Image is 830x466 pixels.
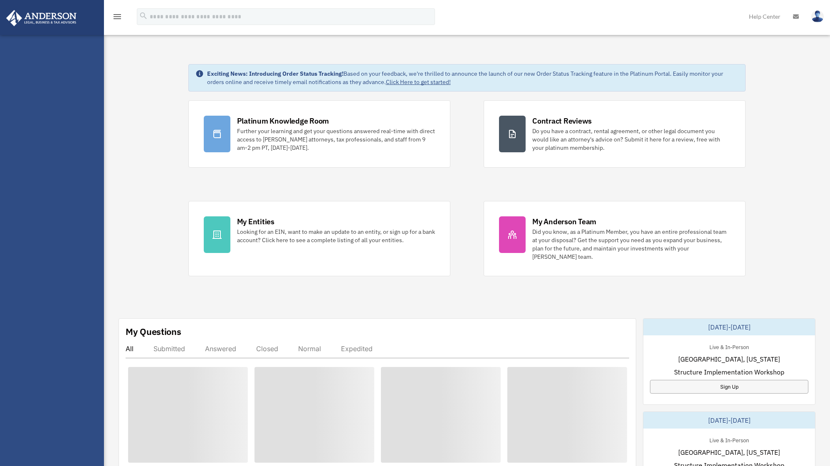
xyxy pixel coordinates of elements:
a: Sign Up [650,380,808,394]
div: All [126,345,133,353]
i: search [139,11,148,20]
div: Live & In-Person [703,342,756,351]
span: Structure Implementation Workshop [674,367,784,377]
div: My Questions [126,325,181,338]
div: Answered [205,345,236,353]
div: Expedited [341,345,373,353]
strong: Exciting News: Introducing Order Status Tracking! [207,70,343,77]
span: [GEOGRAPHIC_DATA], [US_STATE] [678,354,780,364]
div: Did you know, as a Platinum Member, you have an entire professional team at your disposal? Get th... [532,228,730,261]
img: User Pic [811,10,824,22]
div: Looking for an EIN, want to make an update to an entity, or sign up for a bank account? Click her... [237,228,435,244]
a: Click Here to get started! [386,78,451,86]
div: Contract Reviews [532,116,592,126]
div: Submitted [153,345,185,353]
div: My Anderson Team [532,216,596,227]
span: [GEOGRAPHIC_DATA], [US_STATE] [678,447,780,457]
div: [DATE]-[DATE] [643,319,815,335]
div: Based on your feedback, we're thrilled to announce the launch of our new Order Status Tracking fe... [207,69,739,86]
a: menu [112,15,122,22]
a: My Anderson Team Did you know, as a Platinum Member, you have an entire professional team at your... [484,201,746,276]
div: [DATE]-[DATE] [643,412,815,429]
div: Platinum Knowledge Room [237,116,329,126]
div: Further your learning and get your questions answered real-time with direct access to [PERSON_NAM... [237,127,435,152]
a: Platinum Knowledge Room Further your learning and get your questions answered real-time with dire... [188,100,450,168]
div: Closed [256,345,278,353]
div: Do you have a contract, rental agreement, or other legal document you would like an attorney's ad... [532,127,730,152]
img: Anderson Advisors Platinum Portal [4,10,79,26]
div: Normal [298,345,321,353]
a: My Entities Looking for an EIN, want to make an update to an entity, or sign up for a bank accoun... [188,201,450,276]
div: My Entities [237,216,274,227]
a: Contract Reviews Do you have a contract, rental agreement, or other legal document you would like... [484,100,746,168]
div: Live & In-Person [703,435,756,444]
i: menu [112,12,122,22]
